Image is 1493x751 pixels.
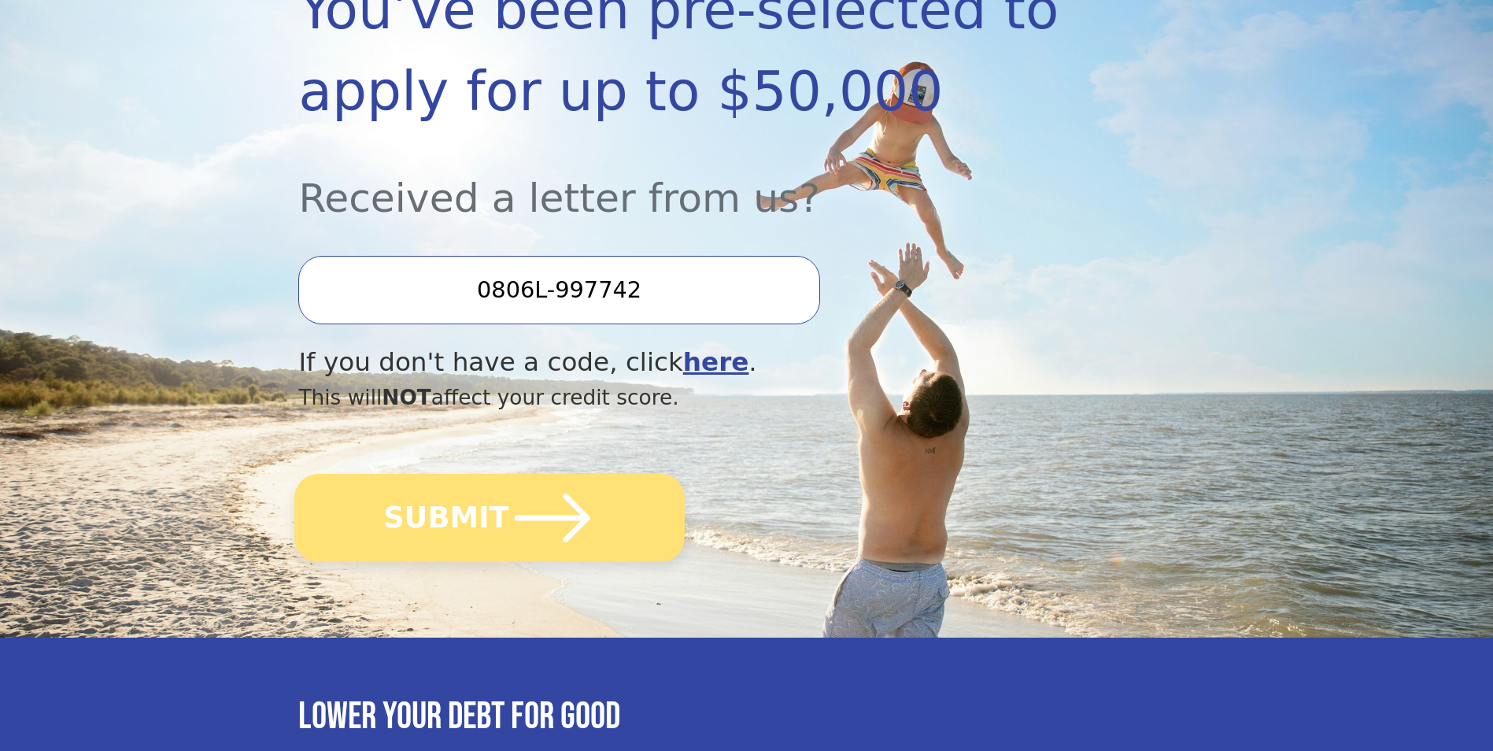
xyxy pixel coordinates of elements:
[295,474,686,562] button: SUBMIT
[382,385,431,409] span: NOT
[298,256,819,324] input: Enter your Offer Code:
[298,382,1059,413] div: This will affect your credit score.
[298,343,1059,382] div: If you don't have a code, click .
[298,694,1194,740] h3: Lower your debt for good
[298,132,1059,228] div: Received a letter from us?
[683,347,749,377] a: here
